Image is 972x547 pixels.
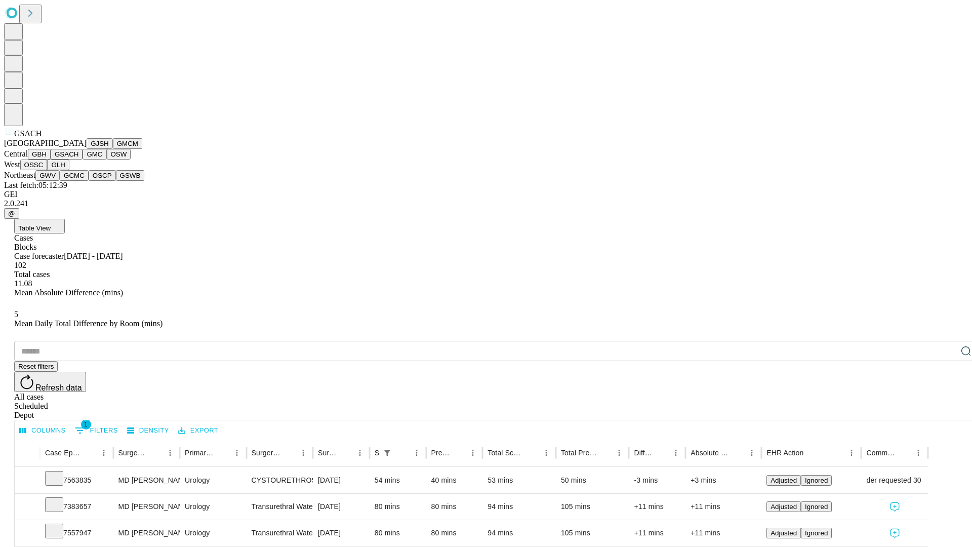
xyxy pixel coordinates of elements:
div: 80 mins [431,520,478,546]
button: Ignored [801,475,832,486]
span: 11.08 [14,279,32,288]
div: Scheduled In Room Duration [375,449,379,457]
div: Urology [185,494,241,520]
button: Ignored [801,501,832,512]
button: Export [176,423,221,439]
button: GMC [83,149,106,160]
span: Northeast [4,171,35,179]
button: Adjusted [766,501,801,512]
div: CYSTOURETHROSCOPY WITH INSERTION URETERAL [MEDICAL_DATA] [252,467,308,493]
div: 40 mins [431,467,478,493]
div: Urology [185,520,241,546]
div: Comments [866,449,896,457]
button: Sort [897,446,911,460]
div: Transurethral Waterjet [MEDICAL_DATA] of [MEDICAL_DATA] [252,520,308,546]
div: Surgery Name [252,449,281,457]
button: Density [125,423,172,439]
div: +11 mins [634,520,680,546]
span: provider requested 30 mins [850,467,939,493]
button: Sort [216,446,230,460]
div: Primary Service [185,449,214,457]
button: GBH [28,149,51,160]
button: Show filters [72,422,120,439]
button: Sort [452,446,466,460]
button: Sort [655,446,669,460]
div: provider requested 30 mins [866,467,922,493]
div: 50 mins [561,467,624,493]
button: Menu [669,446,683,460]
span: GSACH [14,129,42,138]
button: Menu [745,446,759,460]
button: Menu [410,446,424,460]
div: Total Predicted Duration [561,449,597,457]
button: Menu [539,446,553,460]
button: Table View [14,219,65,233]
button: Ignored [801,528,832,538]
button: Sort [83,446,97,460]
div: 7563835 [45,467,108,493]
button: Expand [20,525,35,542]
div: 94 mins [488,520,551,546]
span: [DATE] - [DATE] [64,252,123,260]
span: Adjusted [771,529,797,537]
div: +11 mins [634,494,680,520]
div: MD [PERSON_NAME] R Md [118,467,175,493]
div: Predicted In Room Duration [431,449,451,457]
button: Show filters [380,446,394,460]
button: OSW [107,149,131,160]
button: OSSC [20,160,48,170]
button: Sort [804,446,819,460]
button: Menu [612,446,626,460]
span: 102 [14,261,26,269]
div: MD [PERSON_NAME] R Md [118,520,175,546]
button: Sort [395,446,410,460]
button: Menu [844,446,859,460]
div: 7383657 [45,494,108,520]
span: Table View [18,224,51,232]
div: GEI [4,190,968,199]
div: Transurethral Waterjet [MEDICAL_DATA] of [MEDICAL_DATA] [252,494,308,520]
button: Menu [296,446,310,460]
button: Sort [598,446,612,460]
div: 105 mins [561,494,624,520]
div: Urology [185,467,241,493]
div: MD [PERSON_NAME] R Md [118,494,175,520]
button: GJSH [87,138,113,149]
button: GWV [35,170,60,181]
button: GLH [47,160,69,170]
div: 7557947 [45,520,108,546]
div: Surgery Date [318,449,338,457]
button: Menu [466,446,480,460]
button: GSWB [116,170,145,181]
span: Case forecaster [14,252,64,260]
span: Adjusted [771,503,797,511]
div: 80 mins [375,520,421,546]
div: Case Epic Id [45,449,82,457]
span: @ [8,210,15,217]
span: Total cases [14,270,50,279]
button: Menu [353,446,367,460]
button: Menu [911,446,925,460]
div: 94 mins [488,494,551,520]
button: GSACH [51,149,83,160]
span: Ignored [805,529,828,537]
button: GCMC [60,170,89,181]
button: Sort [731,446,745,460]
div: [DATE] [318,467,364,493]
button: Reset filters [14,361,58,372]
button: Adjusted [766,528,801,538]
div: 2.0.241 [4,199,968,208]
span: Adjusted [771,477,797,484]
div: Surgeon Name [118,449,148,457]
button: Menu [230,446,244,460]
div: 105 mins [561,520,624,546]
div: Absolute Difference [691,449,730,457]
span: Mean Absolute Difference (mins) [14,288,123,297]
div: +11 mins [691,494,756,520]
div: Difference [634,449,654,457]
span: 1 [81,419,91,429]
span: West [4,160,20,169]
div: 54 mins [375,467,421,493]
button: Adjusted [766,475,801,486]
div: [DATE] [318,494,364,520]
